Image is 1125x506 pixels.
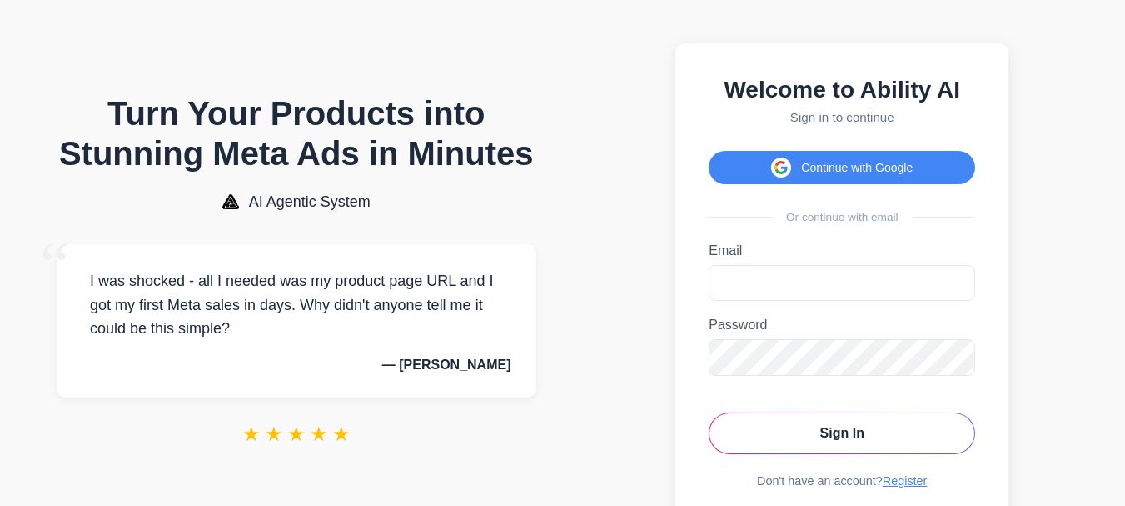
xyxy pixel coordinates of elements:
[249,193,371,211] span: AI Agentic System
[287,423,306,446] span: ★
[709,413,975,454] button: Sign In
[40,228,70,303] span: “
[709,211,975,223] div: Or continue with email
[310,423,328,446] span: ★
[242,423,261,446] span: ★
[709,318,975,333] label: Password
[82,358,511,373] p: — [PERSON_NAME]
[57,93,536,173] h1: Turn Your Products into Stunning Meta Ads in Minutes
[332,423,351,446] span: ★
[883,474,928,488] a: Register
[709,77,975,103] h2: Welcome to Ability AI
[222,194,239,209] img: AI Agentic System Logo
[265,423,283,446] span: ★
[82,269,511,341] p: I was shocked - all I needed was my product page URL and I got my first Meta sales in days. Why d...
[709,474,975,488] div: Don't have an account?
[709,110,975,124] p: Sign in to continue
[709,243,975,258] label: Email
[709,151,975,184] button: Continue with Google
